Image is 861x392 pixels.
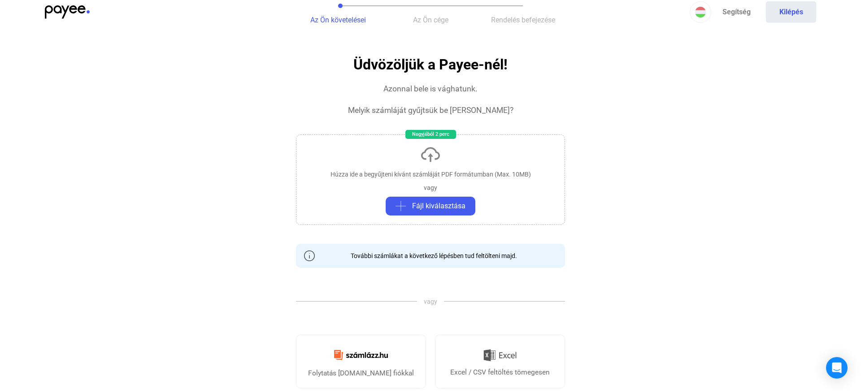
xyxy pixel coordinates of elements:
[413,16,448,24] span: Az Ön cége
[310,16,366,24] span: Az Ön követelései
[396,201,406,211] img: plus-grey
[308,368,414,379] div: Folytatás [DOMAIN_NAME] fiókkal
[348,105,513,116] div: Melyik számláját gyűjtsük be [PERSON_NAME]?
[690,1,711,23] button: HU
[296,335,426,388] a: Folytatás [DOMAIN_NAME] fiókkal
[304,250,315,261] img: info-grey-outline
[353,57,508,73] h1: Üdvözöljük a Payee-nél!
[344,251,517,260] div: További számlákat a következő lépésben tud feltölteni majd.
[435,335,565,388] a: Excel / CSV feltöltés tömegesen
[491,16,555,24] span: Rendelés befejezése
[386,197,475,215] button: plus-greyFájl kiválasztása
[405,130,456,139] div: Nagyjából 2 perc
[45,5,90,19] img: payee-logo
[417,297,444,306] span: vagy
[450,367,550,378] div: Excel / CSV feltöltés tömegesen
[695,7,706,17] img: HU
[412,201,465,211] span: Fájl kiválasztása
[424,183,437,192] div: vagy
[330,170,531,179] div: Húzza ide a begyűjteni kívánt számláját PDF formátumban (Max. 10MB)
[483,346,517,365] img: Excel
[383,83,478,94] div: Azonnal bele is vághatunk.
[826,357,848,379] div: Open Intercom Messenger
[329,345,393,366] img: Számlázz.hu
[420,144,441,165] img: upload-cloud
[766,1,816,23] button: Kilépés
[711,1,761,23] a: Segítség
